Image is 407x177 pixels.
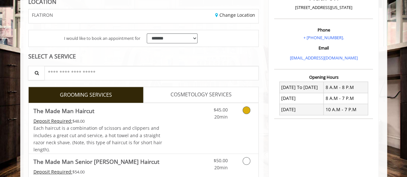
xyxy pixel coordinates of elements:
td: 8 A.M - 8 P.M [324,82,368,93]
td: 8 A.M - 7 P.M [324,93,368,104]
span: $50.00 [213,157,227,164]
span: Each haircut is a combination of scissors and clippers and includes a great cut and service, a ho... [33,125,162,153]
span: FLATIRON [32,13,53,17]
a: Change Location [215,12,255,18]
h3: Opening Hours [274,75,373,79]
h3: Phone [276,28,371,32]
p: [STREET_ADDRESS][US_STATE] [276,4,371,11]
div: $48.00 [33,118,163,125]
span: GROOMING SERVICES [60,91,112,99]
a: + [PHONE_NUMBER]. [303,35,344,40]
b: The Made Man Senior [PERSON_NAME] Haircut [33,157,159,166]
td: [DATE] To [DATE] [279,82,324,93]
span: 20min [214,114,227,120]
span: I would like to book an appointment for [64,35,140,42]
span: COSMETOLOGY SERVICES [171,91,232,99]
span: This service needs some Advance to be paid before we block your appointment [33,169,72,175]
a: [EMAIL_ADDRESS][DOMAIN_NAME] [290,55,357,61]
div: $54.00 [33,168,163,175]
h3: Email [276,46,371,50]
td: [DATE] [279,104,324,115]
span: 20min [214,164,227,171]
div: SELECT A SERVICE [28,53,259,59]
span: This service needs some Advance to be paid before we block your appointment [33,118,72,124]
button: Service Search [28,66,45,80]
b: The Made Man Haircut [33,106,94,115]
td: 10 A.M - 7 P.M [324,104,368,115]
span: $45.00 [213,107,227,113]
td: [DATE] [279,93,324,104]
